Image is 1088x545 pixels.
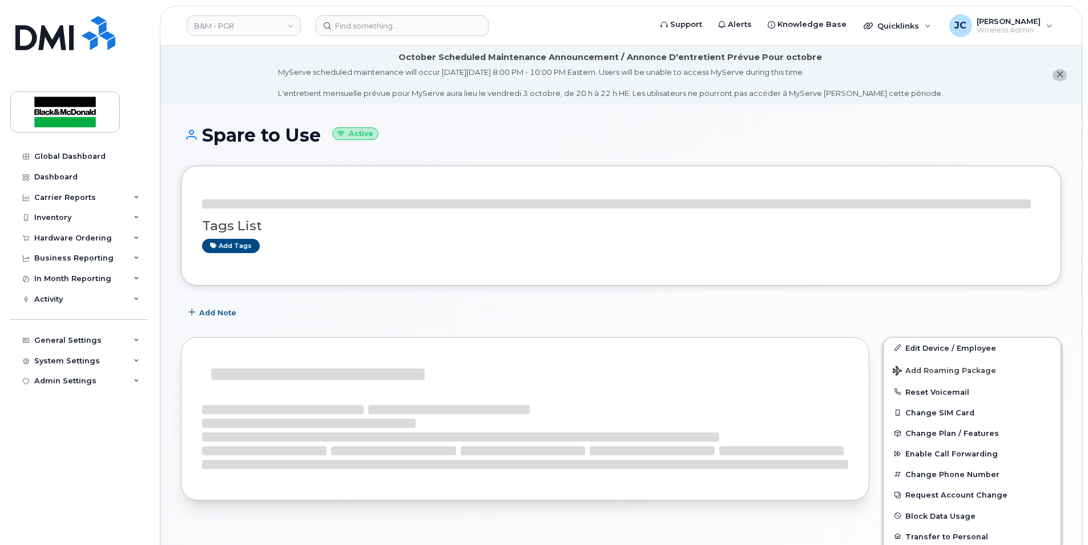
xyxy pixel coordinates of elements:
a: Edit Device / Employee [884,338,1061,358]
button: Reset Voicemail [884,382,1061,402]
span: Enable Call Forwarding [905,450,998,458]
h1: Spare to Use [181,125,1061,145]
button: Block Data Usage [884,506,1061,526]
button: Add Roaming Package [884,358,1061,382]
button: Add Note [181,303,246,323]
button: Request Account Change [884,484,1061,505]
div: MyServe scheduled maintenance will occur [DATE][DATE] 8:00 PM - 10:00 PM Eastern. Users will be u... [278,67,943,99]
button: Change Phone Number [884,464,1061,484]
button: Change SIM Card [884,402,1061,423]
div: October Scheduled Maintenance Announcement / Annonce D'entretient Prévue Pour octobre [398,51,822,63]
span: Add Roaming Package [893,366,996,377]
button: Enable Call Forwarding [884,443,1061,464]
button: Change Plan / Features [884,423,1061,443]
small: Active [332,127,378,141]
span: Add Note [199,307,236,318]
a: Add tags [202,239,260,253]
button: close notification [1053,69,1067,81]
span: Change Plan / Features [905,429,999,438]
h3: Tags List [202,219,1040,233]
